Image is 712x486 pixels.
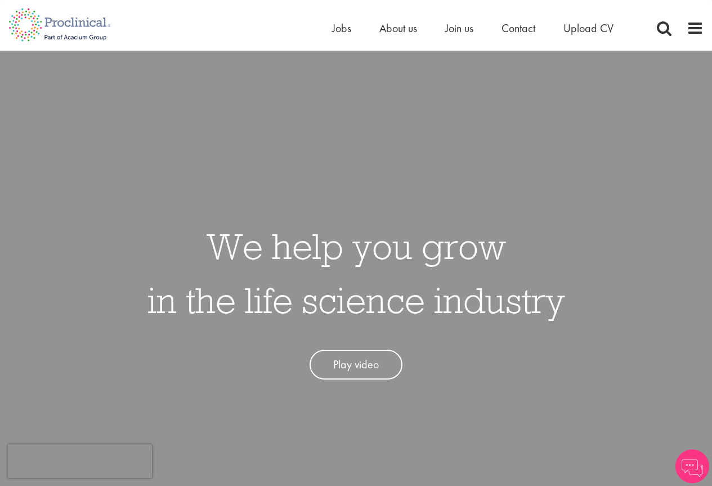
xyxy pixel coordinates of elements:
[379,21,417,35] a: About us
[147,219,565,327] h1: We help you grow in the life science industry
[563,21,614,35] a: Upload CV
[445,21,473,35] a: Join us
[310,350,402,380] a: Play video
[332,21,351,35] a: Jobs
[501,21,535,35] a: Contact
[675,449,709,483] img: Chatbot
